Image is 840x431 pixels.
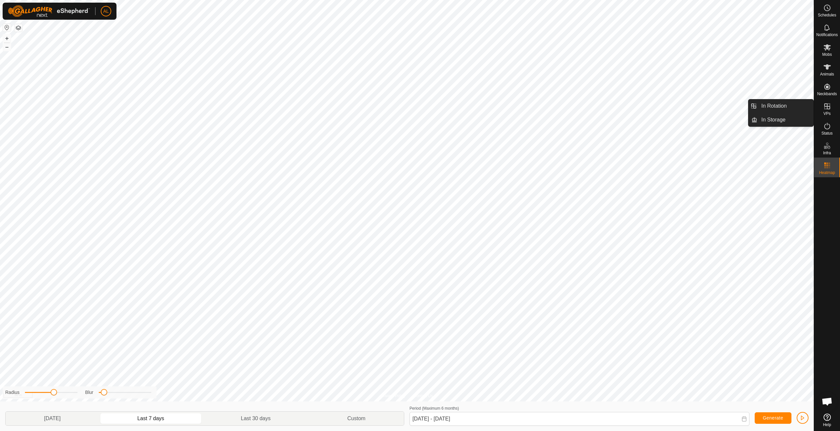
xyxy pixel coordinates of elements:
[822,53,832,56] span: Mobs
[821,131,832,135] span: Status
[757,113,813,126] a: In Storage
[816,33,838,37] span: Notifications
[819,171,835,175] span: Heatmap
[755,412,791,424] button: Generate
[748,99,813,113] li: In Rotation
[137,415,164,422] span: Last 7 days
[757,99,813,113] a: In Rotation
[814,411,840,429] a: Help
[3,43,11,51] button: –
[823,112,830,116] span: VPs
[763,415,783,420] span: Generate
[817,392,837,411] a: Open chat
[8,5,90,17] img: Gallagher Logo
[5,389,20,396] label: Radius
[820,72,834,76] span: Animals
[3,34,11,42] button: +
[413,393,433,399] a: Contact Us
[241,415,271,422] span: Last 30 days
[761,102,787,110] span: In Rotation
[347,415,366,422] span: Custom
[817,92,837,96] span: Neckbands
[103,8,109,15] span: AL
[14,24,22,32] button: Map Layers
[823,151,831,155] span: Infra
[85,389,94,396] label: Blur
[823,423,831,427] span: Help
[761,116,786,124] span: In Storage
[44,415,60,422] span: [DATE]
[381,393,406,399] a: Privacy Policy
[409,406,459,411] label: Period (Maximum 6 months)
[748,113,813,126] li: In Storage
[818,13,836,17] span: Schedules
[3,24,11,32] button: Reset Map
